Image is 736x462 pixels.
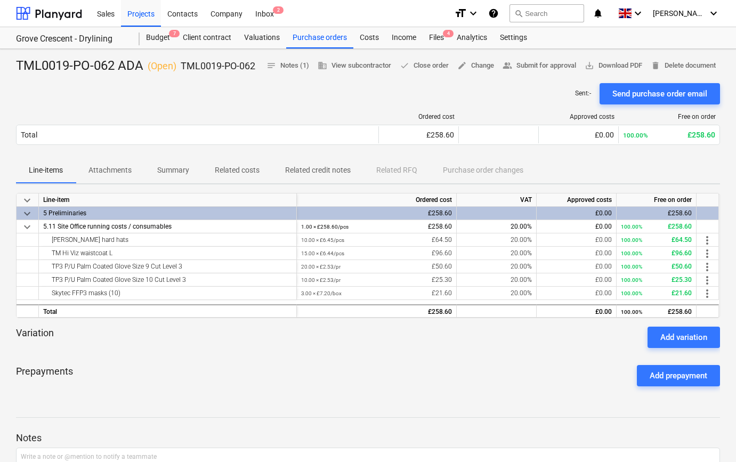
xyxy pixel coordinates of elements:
[16,34,127,45] div: Grove Crescent - Drylining
[450,27,494,48] a: Analytics
[593,7,603,20] i: notifications
[43,287,292,299] div: Skytec FFP3 masks (10)
[648,327,720,348] button: Add variation
[88,165,132,176] p: Attachments
[541,207,612,220] div: £0.00
[385,27,423,48] div: Income
[301,224,349,230] small: 1.00 × £258.60 / pcs
[623,131,715,139] div: £258.60
[140,27,176,48] div: Budget
[621,264,642,270] small: 100.00%
[541,233,612,247] div: £0.00
[621,309,642,315] small: 100.00%
[457,61,467,70] span: edit
[43,207,292,220] div: 5 Preliminaries
[580,58,646,74] button: Download PDF
[612,87,707,101] div: Send purchase order email
[621,277,642,283] small: 100.00%
[39,193,297,207] div: Line-item
[651,60,716,72] span: Delete document
[621,220,692,233] div: £258.60
[454,7,467,20] i: format_size
[541,260,612,273] div: £0.00
[701,234,714,247] span: more_vert
[266,61,276,70] span: notes
[600,83,720,104] button: Send purchase order email
[16,365,73,386] p: Prepayments
[313,58,395,74] button: View subcontractor
[660,330,707,344] div: Add variation
[457,233,537,247] div: 20.00%
[318,61,327,70] span: business
[701,247,714,260] span: more_vert
[301,277,341,283] small: 10.00 × £2.53 / pr
[623,113,716,120] div: Free on order
[400,60,449,72] span: Close order
[43,247,292,260] div: TM Hi Viz waistcoat L
[494,27,533,48] div: Settings
[238,27,286,48] div: Valuations
[701,261,714,273] span: more_vert
[157,165,189,176] p: Summary
[701,287,714,300] span: more_vert
[383,113,455,120] div: Ordered cost
[683,411,736,462] iframe: Chat Widget
[467,7,480,20] i: keyboard_arrow_down
[297,193,457,207] div: Ordered cost
[621,287,692,300] div: £21.60
[621,250,642,256] small: 100.00%
[423,27,450,48] div: Files
[541,305,612,319] div: £0.00
[488,7,499,20] i: Knowledge base
[646,58,720,74] button: Delete document
[21,194,34,207] span: keyboard_arrow_down
[637,365,720,386] button: Add prepayment
[383,131,454,139] div: £258.60
[457,287,537,300] div: 20.00%
[43,273,292,286] div: TP3 P/U Palm Coated Glove Size 10 Cut Level 3
[301,233,452,247] div: £64.50
[16,432,720,444] p: Notes
[29,165,63,176] p: Line-items
[621,305,692,319] div: £258.60
[457,273,537,287] div: 20.00%
[541,247,612,260] div: £0.00
[457,260,537,273] div: 20.00%
[21,221,34,233] span: keyboard_arrow_down
[353,27,385,48] div: Costs
[301,247,452,260] div: £96.60
[623,132,648,139] small: 100.00%
[575,89,591,98] p: Sent : -
[621,207,692,220] div: £258.60
[707,7,720,20] i: keyboard_arrow_down
[543,131,614,139] div: £0.00
[301,260,452,273] div: £50.60
[301,237,344,243] small: 10.00 × £6.45 / pcs
[21,207,34,220] span: keyboard_arrow_down
[181,60,255,72] p: TML0019-PO-062
[286,27,353,48] a: Purchase orders
[621,290,642,296] small: 100.00%
[16,58,255,75] div: TML0019-PO-062 ADA
[621,273,692,287] div: £25.30
[621,247,692,260] div: £96.60
[541,287,612,300] div: £0.00
[457,220,537,233] div: 20.00%
[632,7,644,20] i: keyboard_arrow_down
[21,131,37,139] div: Total
[301,305,452,319] div: £258.60
[16,327,54,348] p: Variation
[43,260,292,273] div: TP3 P/U Palm Coated Glove Size 9 Cut Level 3
[285,165,351,176] p: Related credit notes
[318,60,391,72] span: View subcontractor
[457,247,537,260] div: 20.00%
[395,58,453,74] button: Close order
[541,220,612,233] div: £0.00
[43,233,292,246] div: TM white hard hats
[273,6,284,14] span: 2
[653,9,706,18] span: [PERSON_NAME]
[621,237,642,243] small: 100.00%
[621,224,642,230] small: 100.00%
